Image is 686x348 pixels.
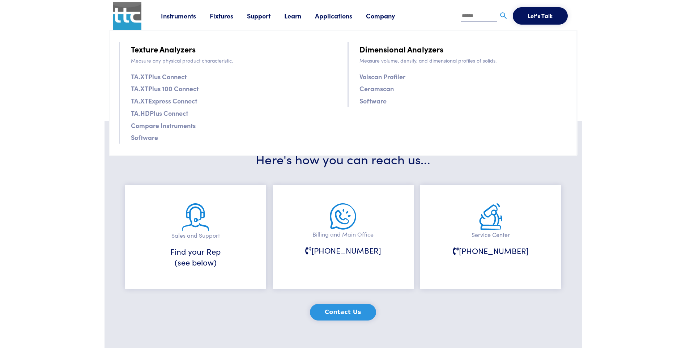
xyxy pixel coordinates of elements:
[131,56,339,64] p: Measure any physical product characteristic.
[131,108,188,118] a: TA.HDPlus Connect
[131,71,187,82] a: TA.XTPlus Connect
[291,230,396,239] p: Billing and Main Office
[315,11,366,20] a: Applications
[131,132,158,143] a: Software
[359,83,394,94] a: Ceramscan
[359,56,567,64] p: Measure volume, density, and dimensional profiles of solids.
[284,11,315,20] a: Learn
[479,203,502,230] img: service.png
[438,230,543,239] p: Service Center
[210,11,247,20] a: Fixtures
[359,43,443,55] a: Dimensional Analyzers
[247,11,284,20] a: Support
[366,11,409,20] a: Company
[513,7,568,25] button: Let's Talk
[359,71,405,82] a: Volscan Profiler
[131,43,196,55] a: Texture Analyzers
[182,203,209,231] img: sales-and-support.png
[359,96,387,106] a: Software
[330,203,356,230] img: main-office.png
[113,2,141,30] img: ttc_logo_1x1_v1.0.png
[131,96,197,106] a: TA.XTExpress Connect
[438,245,543,256] h6: [PHONE_NUMBER]
[131,120,196,131] a: Compare Instruments
[131,83,199,94] a: TA.XTPlus 100 Connect
[143,231,248,240] p: Sales and Support
[310,304,376,321] button: Contact Us
[291,245,396,256] h6: [PHONE_NUMBER]
[143,246,248,268] h6: Find your Rep (see below)
[161,11,210,20] a: Instruments
[126,150,560,167] h3: Here's how you can reach us...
